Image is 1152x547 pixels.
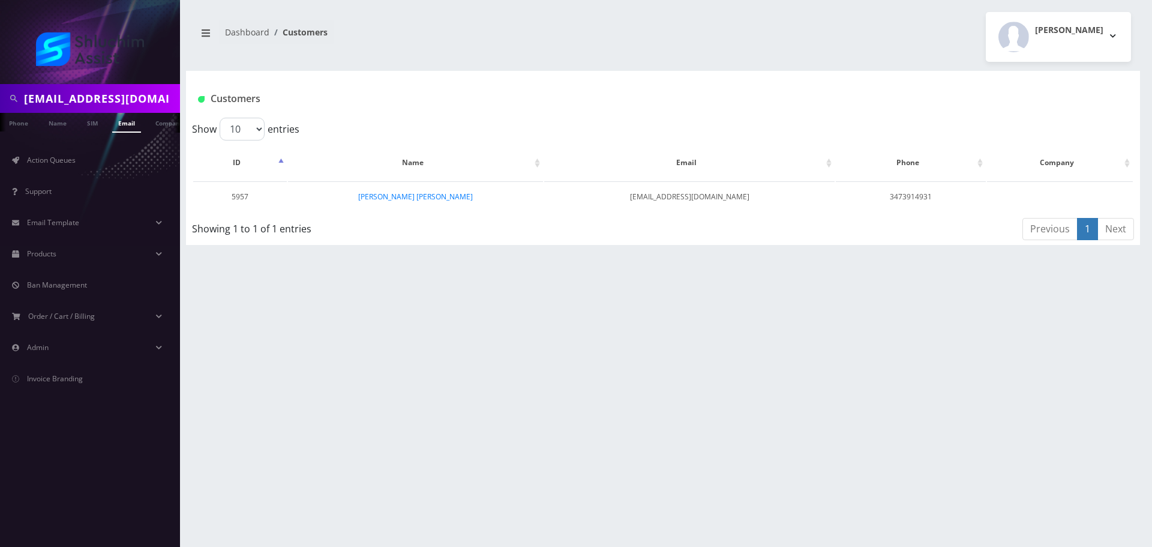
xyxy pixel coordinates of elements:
a: Next [1097,218,1134,240]
span: Support [25,186,52,196]
a: Company [149,113,190,131]
td: [EMAIL_ADDRESS][DOMAIN_NAME] [544,181,835,212]
select: Showentries [220,118,265,141]
span: Ban Management [27,280,87,290]
span: Products [27,249,56,259]
a: [PERSON_NAME] [PERSON_NAME] [358,192,473,202]
h1: Customers [198,93,970,104]
h2: [PERSON_NAME] [1035,25,1103,35]
div: Showing 1 to 1 of 1 entries [192,217,575,236]
label: Show entries [192,118,299,141]
td: 5957 [193,181,287,212]
th: Phone: activate to sort column ascending [836,145,986,180]
th: ID: activate to sort column descending [193,145,287,180]
input: Search in Company [24,87,177,110]
th: Company: activate to sort column ascending [987,145,1133,180]
td: 3473914931 [836,181,986,212]
a: Name [43,113,73,131]
span: Email Template [27,217,79,228]
span: Action Queues [27,155,76,165]
nav: breadcrumb [195,20,654,54]
a: SIM [81,113,104,131]
li: Customers [269,26,328,38]
button: [PERSON_NAME] [986,12,1131,62]
span: Order / Cart / Billing [28,311,95,321]
a: Previous [1022,218,1078,240]
th: Name: activate to sort column ascending [288,145,543,180]
span: Invoice Branding [27,373,83,384]
a: Phone [3,113,34,131]
span: Admin [27,342,49,352]
img: Shluchim Assist [36,32,144,66]
th: Email: activate to sort column ascending [544,145,835,180]
a: Dashboard [225,26,269,38]
a: Email [112,113,141,133]
a: 1 [1077,218,1098,240]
